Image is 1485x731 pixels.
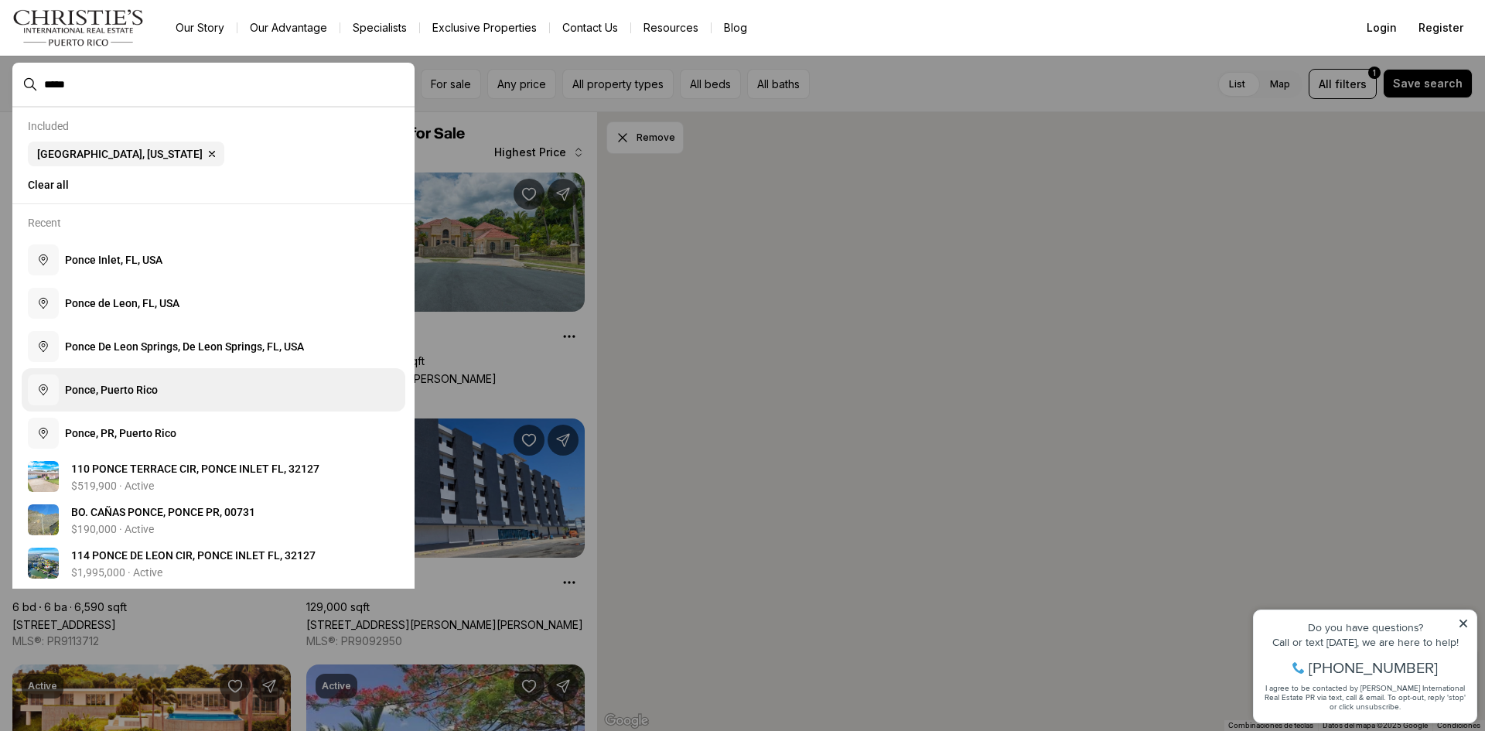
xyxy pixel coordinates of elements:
[163,17,237,39] a: Our Story
[63,73,193,88] span: [PHONE_NUMBER]
[28,120,69,132] p: Included
[22,325,405,368] button: Ponce De Leon Springs, De Leon Springs, FL, USA
[65,427,176,439] span: P o n c e , P R , P u e r t o R i c o
[28,217,61,229] p: Recent
[28,173,399,197] button: Clear all
[37,148,203,160] span: [GEOGRAPHIC_DATA], [US_STATE]
[550,17,630,39] button: Contact Us
[22,368,405,412] button: Ponce, Puerto Rico
[22,282,405,325] button: Ponce de Leon, FL, USA
[22,585,405,628] a: View details: PONCE DE LEON BLVD
[19,95,220,125] span: I agree to be contacted by [PERSON_NAME] International Real Estate PR via text, call & email. To ...
[65,384,158,396] span: P o n c e , P u e r t o R i c o
[65,297,179,309] span: P o n c e d e L e o n , F L , U S A
[71,566,162,579] p: $1,995,000 · Active
[71,480,154,492] p: $519,900 · Active
[22,238,405,282] button: Ponce Inlet, FL, USA
[420,17,549,39] a: Exclusive Properties
[631,17,711,39] a: Resources
[65,340,304,353] span: P o n c e D e L e o n S p r i n g s , D e L e o n S p r i n g s , F L , U S A
[1409,12,1473,43] button: Register
[71,549,316,562] span: 1 1 4 P O N C E D E L E O N C I R , P O N C E I N L E T F L , 3 2 1 2 7
[22,498,405,541] a: View details: BO. CAÑAS PONCE
[712,17,760,39] a: Blog
[65,254,162,266] span: P o n c e I n l e t , F L , U S A
[12,9,145,46] img: logo
[237,17,340,39] a: Our Advantage
[71,506,255,518] span: B O . C A Ñ A S P O N C E , P O N C E P R , 0 0 7 3 1
[71,463,319,475] span: 1 1 0 P O N C E T E R R A C E C I R , P O N C E I N L E T F L , 3 2 1 2 7
[71,523,154,535] p: $190,000 · Active
[16,50,224,60] div: Call or text [DATE], we are here to help!
[16,35,224,46] div: Do you have questions?
[340,17,419,39] a: Specialists
[22,541,405,585] a: View details: 114 PONCE DE LEON CIR
[1357,12,1406,43] button: Login
[22,455,405,498] a: View details: 110 PONCE TERRACE CIR
[1418,22,1463,34] span: Register
[22,412,405,455] button: Ponce, PR, Puerto Rico
[1367,22,1397,34] span: Login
